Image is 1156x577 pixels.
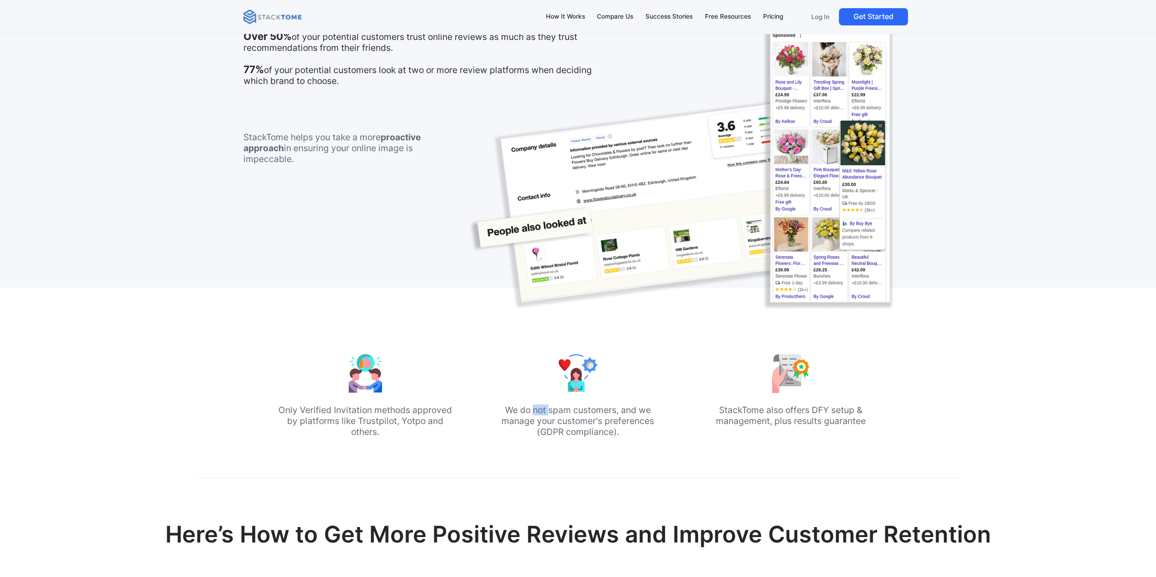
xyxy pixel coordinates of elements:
div: Compare Us [597,12,633,22]
img: Screenshots of search results - your potential customers look at several review platforms when de... [468,23,895,311]
strong: 77% [243,63,264,75]
div: Pricing [763,12,783,22]
a: Pricing [759,7,787,26]
h2: Here’s How to Get More Positive Reviews and Improve Customer Retention [147,521,1009,563]
a: Success Stories [641,7,697,26]
div: Success Stories [645,12,693,22]
p: StackTome helps you take a more in ensuring your online image is impeccable. [243,132,432,164]
strong: proactive approach [243,132,421,153]
p: Log In [811,13,829,21]
a: How It Works [541,7,589,26]
p: We do not spam customers, and we manage your customer's preferences (GDPR compliance). [490,404,666,437]
a: Compare Us [593,7,638,26]
div: Free Resources [705,12,751,22]
p: Only Verified Invitation methods approved by platforms like Trustpilot, Yotpo and others. [277,404,453,437]
a: Free Resources [700,7,755,26]
div: How It Works [546,12,585,22]
a: Get Started [839,8,908,25]
strong: Over 50% [243,30,292,42]
p: of your potential customers trust online reviews as much as they trust recommendations from their... [243,31,611,86]
a: Log In [805,8,835,25]
p: StackTome also offers DFY setup & management, plus results guarantee [703,404,879,426]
